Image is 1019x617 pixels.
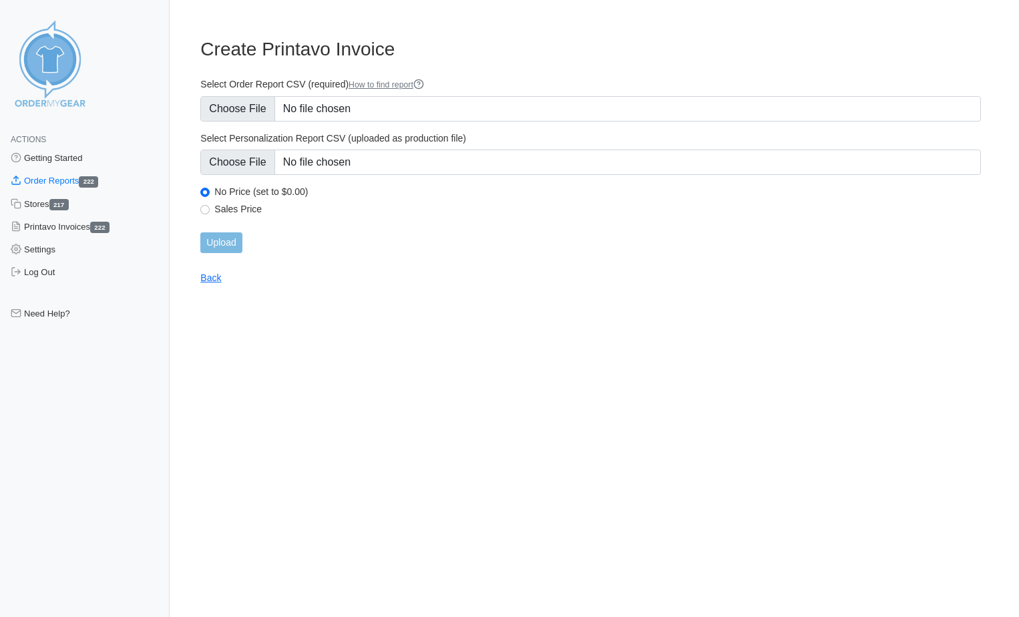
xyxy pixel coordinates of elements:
[49,199,69,210] span: 217
[200,272,221,283] a: Back
[200,132,981,144] label: Select Personalization Report CSV (uploaded as production file)
[79,176,98,188] span: 222
[200,78,981,91] label: Select Order Report CSV (required)
[200,38,981,61] h3: Create Printavo Invoice
[214,186,981,198] label: No Price (set to $0.00)
[90,222,110,233] span: 222
[349,80,424,89] a: How to find report
[200,232,242,253] input: Upload
[11,135,46,144] span: Actions
[214,203,981,215] label: Sales Price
